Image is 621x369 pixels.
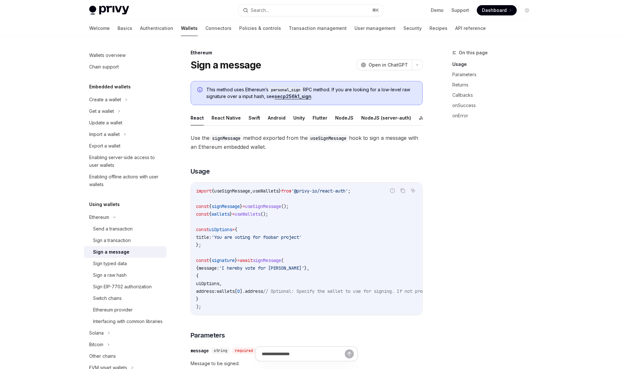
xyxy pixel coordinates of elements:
a: secp256k1_sign [275,94,311,99]
span: { [196,273,199,279]
svg: Info [197,87,204,94]
a: Switch chains [84,292,166,304]
span: '@privy-io/react-auth' [291,188,348,194]
span: useWallets [253,188,278,194]
span: ( [281,257,284,263]
a: Authentication [140,21,173,36]
span: title: [196,234,212,240]
span: Open in ChatGPT [369,62,408,68]
span: const [196,227,209,232]
button: Ask AI [409,186,417,195]
div: Import a wallet [89,130,120,138]
button: NodeJS (server-auth) [361,110,411,125]
a: Other chains [84,350,166,362]
div: Create a wallet [89,96,121,104]
a: Chain support [84,61,166,73]
span: uiOptions [196,281,219,286]
button: Android [268,110,286,125]
span: } [235,257,237,263]
div: Wallets overview [89,51,126,59]
span: { [196,265,199,271]
span: ]. [240,288,245,294]
a: Welcome [89,21,110,36]
span: Usage [191,167,210,176]
a: Export a wallet [84,140,166,152]
button: Ethereum [84,212,166,223]
span: wallets [217,288,235,294]
span: signMessage [212,203,240,209]
span: signature [212,257,235,263]
code: signMessage [210,135,243,142]
span: { [212,188,214,194]
button: Bitcoin [84,339,166,350]
span: Dashboard [482,7,507,14]
a: Security [403,21,422,36]
a: onSuccess [452,100,537,111]
span: useSignMessage [214,188,250,194]
span: } [230,211,232,217]
div: Sign a message [93,248,129,256]
div: Enabling offline actions with user wallets [89,173,163,188]
button: Java [419,110,430,125]
span: wallets [212,211,230,217]
input: Ask a question... [262,347,345,361]
span: const [196,211,209,217]
span: = [232,227,235,232]
a: Policies & controls [239,21,281,36]
div: Sign typed data [93,260,127,267]
a: onError [452,111,537,121]
span: { [209,211,212,217]
a: Parameters [452,69,537,80]
a: Enabling offline actions with user wallets [84,171,166,190]
div: Other chains [89,352,116,360]
div: Ethereum provider [93,306,133,314]
div: Switch chains [93,294,122,302]
h5: Using wallets [89,201,120,208]
a: Dashboard [477,5,517,15]
span: } [240,203,242,209]
a: Send a transaction [84,223,166,235]
a: Support [451,7,469,14]
a: User management [354,21,396,36]
span: await [240,257,253,263]
span: , [219,281,222,286]
span: { [209,257,212,263]
a: Transaction management [289,21,347,36]
img: light logo [89,6,129,15]
span: { [235,227,237,232]
span: const [196,257,209,263]
span: On this page [459,49,488,57]
a: Sign a message [84,246,166,258]
button: Copy the contents from the code block [399,186,407,195]
span: (); [260,211,268,217]
span: message: [199,265,219,271]
span: useSignMessage [245,203,281,209]
a: Enabling server-side access to user wallets [84,152,166,171]
div: Get a wallet [89,107,114,115]
span: = [242,203,245,209]
button: Solana [84,327,166,339]
div: Export a wallet [89,142,120,150]
button: Import a wallet [84,129,166,140]
span: import [196,188,212,194]
div: Sign EIP-7702 authorization [93,283,152,291]
span: , [250,188,253,194]
button: Search...⌘K [239,4,383,16]
span: 'I hereby vote for [PERSON_NAME]' [219,265,304,271]
button: Unity [293,110,305,125]
span: ⌘ K [372,8,379,13]
span: { [209,203,212,209]
a: Ethereum provider [84,304,166,316]
div: Solana [89,329,104,337]
button: React [191,110,204,125]
button: Swift [249,110,260,125]
button: Flutter [313,110,327,125]
a: Recipes [429,21,447,36]
span: }, [304,265,309,271]
span: } [278,188,281,194]
div: Sign a raw hash [93,271,127,279]
span: = [232,211,235,217]
span: Use the method exported from the hook to sign a message with an Ethereum embedded wallet. [191,133,423,151]
a: Sign typed data [84,258,166,269]
a: Usage [452,59,537,69]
